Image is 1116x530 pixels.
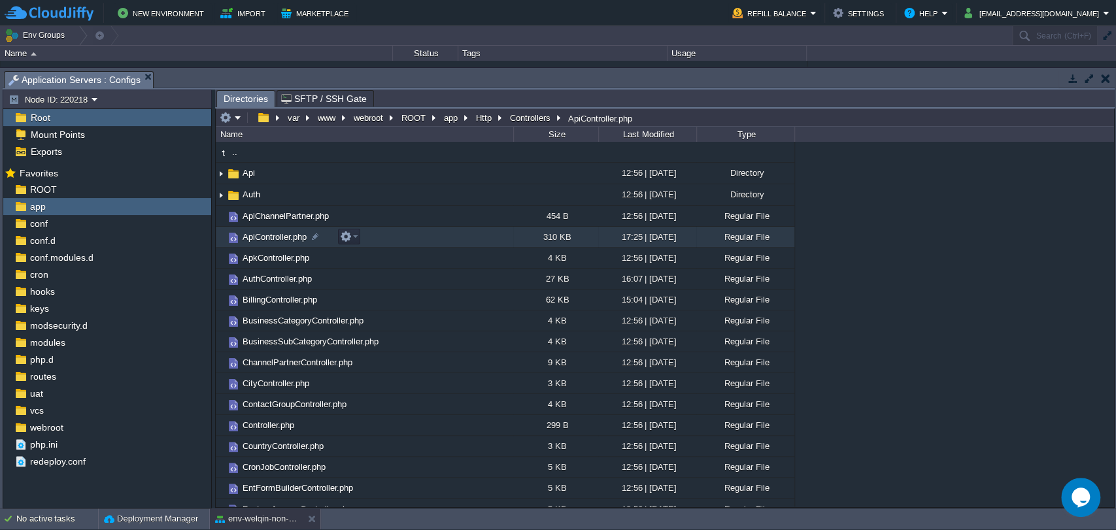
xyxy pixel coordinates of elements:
[226,252,241,266] img: AMDAwAAAACH5BAEAAAAALAAAAAABAAEAAAICRAEAOw==
[216,373,226,393] img: AMDAwAAAACH5BAEAAAAALAAAAAABAAEAAAICRAEAOw==
[216,206,226,226] img: AMDAwAAAACH5BAEAAAAALAAAAAABAAEAAAICRAEAOw==
[216,290,226,310] img: AMDAwAAAACH5BAEAAAAALAAAAAABAAEAAAICRAEAOw==
[226,398,241,412] img: AMDAwAAAACH5BAEAAAAALAAAAAABAAEAAAICRAEAOw==
[688,61,705,96] div: 1 / 4
[216,457,226,477] img: AMDAwAAAACH5BAEAAAAALAAAAAABAAEAAAICRAEAOw==
[241,461,328,472] a: CronJobController.php
[399,112,429,124] button: ROOT
[513,269,598,289] div: 27 KB
[104,512,198,525] button: Deployment Manager
[598,269,696,289] div: 16:07 | [DATE]
[226,419,241,433] img: AMDAwAAAACH5BAEAAAAALAAAAAABAAEAAAICRAEAOw==
[226,482,241,496] img: AMDAwAAAACH5BAEAAAAALAAAAAABAAEAAAICRAEAOw==
[226,461,241,475] img: AMDAwAAAACH5BAEAAAAALAAAAAABAAEAAAICRAEAOw==
[696,227,794,247] div: Regular File
[598,499,696,519] div: 12:56 | [DATE]
[216,499,226,519] img: AMDAwAAAACH5BAEAAAAALAAAAAABAAEAAAICRAEAOw==
[513,373,598,393] div: 3 KB
[600,127,696,142] div: Last Modified
[598,248,696,268] div: 12:56 | [DATE]
[1,61,11,96] img: AMDAwAAAACH5BAEAAAAALAAAAAABAAEAAAICRAEAOw==
[598,352,696,373] div: 12:56 | [DATE]
[241,440,326,452] a: CountryController.php
[226,231,241,245] img: AMDAwAAAACH5BAEAAAAALAAAAAABAAEAAAICRAEAOw==
[598,478,696,498] div: 12:56 | [DATE]
[732,5,810,21] button: Refill Balance
[442,112,461,124] button: app
[216,394,226,414] img: AMDAwAAAACH5BAEAAAAALAAAAAABAAEAAAICRAEAOw==
[696,499,794,519] div: Regular File
[226,335,241,350] img: AMDAwAAAACH5BAEAAAAALAAAAAABAAEAAAICRAEAOw==
[27,320,90,331] a: modsecurity.d
[216,227,226,247] img: AMDAwAAAACH5BAEAAAAALAAAAAABAAEAAAICRAEAOw==
[241,167,257,178] a: Api
[513,394,598,414] div: 4 KB
[27,371,58,382] a: routes
[696,457,794,477] div: Regular File
[241,315,365,326] a: BusinessCategoryController.php
[27,422,65,433] span: webroot
[696,269,794,289] div: Regular File
[696,331,794,352] div: Regular File
[598,436,696,456] div: 12:56 | [DATE]
[226,356,241,371] img: AMDAwAAAACH5BAEAAAAALAAAAAABAAEAAAICRAEAOw==
[696,415,794,435] div: Regular File
[226,273,241,287] img: AMDAwAAAACH5BAEAAAAALAAAAAABAAEAAAICRAEAOw==
[216,248,226,268] img: AMDAwAAAACH5BAEAAAAALAAAAAABAAEAAAICRAEAOw==
[118,5,208,21] button: New Environment
[459,46,667,61] div: Tags
[8,72,141,88] span: Application Servers : Configs
[513,415,598,435] div: 299 B
[5,5,93,22] img: CloudJiffy
[241,210,331,222] a: ApiChannelPartner.php
[598,373,696,393] div: 12:56 | [DATE]
[696,394,794,414] div: Regular File
[216,478,226,498] img: AMDAwAAAACH5BAEAAAAALAAAAAABAAEAAAICRAEAOw==
[598,331,696,352] div: 12:56 | [DATE]
[27,184,59,195] span: ROOT
[226,188,241,203] img: AMDAwAAAACH5BAEAAAAALAAAAAABAAEAAAICRAEAOw==
[28,146,64,157] a: Exports
[27,337,67,348] a: modules
[394,46,458,61] div: Status
[833,5,888,21] button: Settings
[17,167,60,179] span: Favorites
[216,352,226,373] img: AMDAwAAAACH5BAEAAAAALAAAAAABAAEAAAICRAEAOw==
[12,61,30,96] img: AMDAwAAAACH5BAEAAAAALAAAAAABAAEAAAICRAEAOw==
[598,163,696,183] div: 12:56 | [DATE]
[513,290,598,310] div: 62 KB
[508,112,554,124] button: Controllers
[598,227,696,247] div: 17:25 | [DATE]
[241,189,262,200] a: Auth
[241,503,354,514] a: FeatureAccessController.php
[220,5,269,21] button: Import
[230,146,239,157] span: ..
[513,206,598,226] div: 454 B
[27,286,57,297] span: hooks
[696,478,794,498] div: Regular File
[226,503,241,517] img: AMDAwAAAACH5BAEAAAAALAAAAAABAAEAAAICRAEAOw==
[27,269,50,280] span: cron
[513,248,598,268] div: 4 KB
[27,405,46,416] a: vcs
[27,218,50,229] a: conf
[241,273,314,284] a: AuthController.php
[27,354,56,365] span: php.d
[241,294,319,305] a: BillingController.php
[241,357,354,368] a: ChannelPartnerController.php
[316,112,339,124] button: www
[27,235,58,246] a: conf.d
[27,252,95,263] a: conf.modules.d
